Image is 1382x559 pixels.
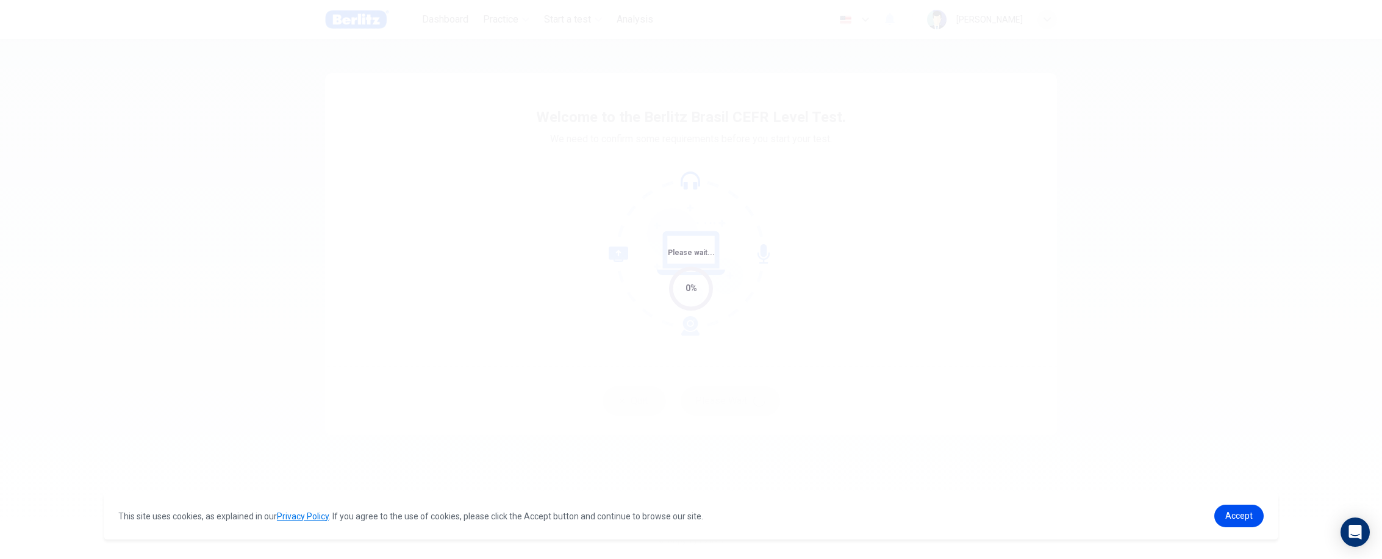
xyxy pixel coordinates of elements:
[1225,511,1253,521] span: Accept
[1214,505,1264,527] a: dismiss cookie message
[1341,518,1370,547] div: Open Intercom Messenger
[118,511,703,521] span: This site uses cookies, as explained in our . If you agree to the use of cookies, please click th...
[686,281,697,295] div: 0%
[277,511,329,521] a: Privacy Policy
[104,492,1278,539] div: cookieconsent
[668,248,715,257] span: Please wait...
